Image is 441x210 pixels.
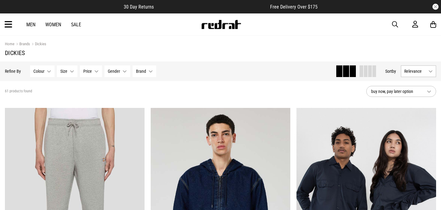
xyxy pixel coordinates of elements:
[71,22,81,28] a: Sale
[270,4,318,10] span: Free Delivery Over $175
[80,65,102,77] button: Price
[371,88,422,95] span: buy now, pay later option
[133,65,156,77] button: Brand
[385,68,396,75] button: Sortby
[404,69,426,74] span: Relevance
[104,65,130,77] button: Gender
[33,69,44,74] span: Colour
[57,65,77,77] button: Size
[5,42,14,46] a: Home
[166,4,258,10] iframe: Customer reviews powered by Trustpilot
[108,69,120,74] span: Gender
[201,20,241,29] img: Redrat logo
[392,69,396,74] span: by
[30,65,55,77] button: Colour
[366,86,436,97] button: buy now, pay later option
[30,42,46,47] a: Dickies
[83,69,92,74] span: Price
[5,69,21,74] p: Refine By
[136,69,146,74] span: Brand
[14,42,30,47] a: Brands
[45,22,61,28] a: Women
[401,65,436,77] button: Relevance
[5,89,32,94] span: 61 products found
[124,4,154,10] span: 30 Day Returns
[5,49,436,57] h1: Dickies
[26,22,36,28] a: Men
[60,69,67,74] span: Size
